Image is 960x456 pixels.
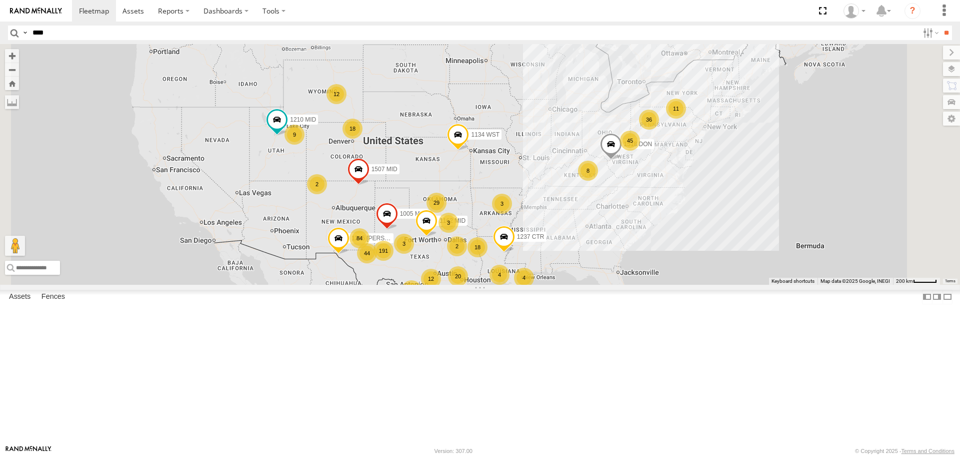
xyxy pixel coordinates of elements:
[447,236,467,256] div: 2
[919,26,940,40] label: Search Filter Options
[467,237,487,257] div: 18
[5,77,19,90] button: Zoom Home
[771,278,814,285] button: Keyboard shortcuts
[620,131,640,151] div: 45
[307,174,327,194] div: 2
[5,63,19,77] button: Zoom out
[896,278,913,284] span: 200 km
[10,8,62,15] img: rand-logo.svg
[840,4,869,19] div: Randy Yohe
[5,49,19,63] button: Zoom in
[942,290,952,304] label: Hide Summary Table
[922,290,932,304] label: Dock Summary Table to the Left
[36,290,70,304] label: Fences
[820,278,890,284] span: Map data ©2025 Google, INEGI
[284,125,304,145] div: 9
[290,117,316,124] span: 1210 MID
[400,210,426,217] span: 1005 MID
[357,243,377,263] div: 44
[371,166,397,173] span: 1507 MID
[401,280,421,300] div: 10
[434,448,472,454] div: Version: 307.00
[349,228,369,248] div: 84
[943,112,960,126] label: Map Settings
[945,279,955,283] a: Terms (opens in new tab)
[578,161,598,181] div: 8
[4,290,35,304] label: Assets
[426,193,446,213] div: 29
[514,268,534,288] div: 4
[326,84,346,104] div: 12
[666,99,686,119] div: 11
[904,3,920,19] i: ?
[342,119,362,139] div: 18
[932,290,942,304] label: Dock Summary Table to the Right
[639,110,659,130] div: 36
[901,448,954,454] a: Terms and Conditions
[517,234,544,241] span: 1237 CTR
[351,235,416,242] span: 1215 [PERSON_NAME]
[5,446,51,456] a: Visit our Website
[438,213,458,233] div: 3
[5,95,19,109] label: Measure
[21,26,29,40] label: Search Query
[471,132,499,139] span: 1134 WST
[489,265,509,285] div: 4
[448,266,468,286] div: 20
[855,448,954,454] div: © Copyright 2025 -
[373,241,393,261] div: 191
[492,194,512,214] div: 3
[893,278,940,285] button: Map Scale: 200 km per 44 pixels
[394,234,414,254] div: 3
[421,269,441,289] div: 12
[5,236,25,256] button: Drag Pegman onto the map to open Street View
